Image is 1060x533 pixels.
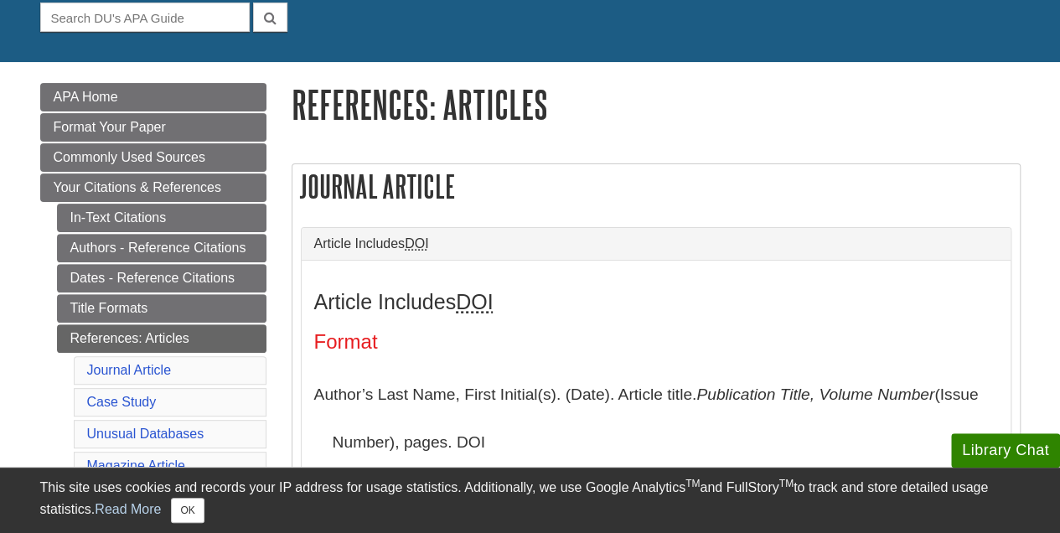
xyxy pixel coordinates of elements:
[95,502,161,516] a: Read More
[292,164,1020,209] h2: Journal Article
[40,113,266,142] a: Format Your Paper
[54,180,221,194] span: Your Citations & References
[456,290,493,313] abbr: Digital Object Identifier. This is the string of numbers associated with a particular article. No...
[87,395,157,409] a: Case Study
[292,83,1021,126] h1: References: Articles
[314,370,998,467] p: Author’s Last Name, First Initial(s). (Date). Article title. (Issue Number), pages. DOI
[57,234,266,262] a: Authors - Reference Citations
[171,498,204,523] button: Close
[40,83,266,111] a: APA Home
[57,204,266,232] a: In-Text Citations
[40,478,1021,523] div: This site uses cookies and records your IP address for usage statistics. Additionally, we use Goo...
[54,90,118,104] span: APA Home
[779,478,794,489] sup: TM
[314,290,998,314] h3: Article Includes
[57,324,266,353] a: References: Articles
[40,173,266,202] a: Your Citations & References
[54,120,166,134] span: Format Your Paper
[87,458,185,473] a: Magazine Article
[54,150,205,164] span: Commonly Used Sources
[87,427,204,441] a: Unusual Databases
[696,386,934,403] i: Publication Title, Volume Number
[314,236,998,251] a: Article IncludesDOI
[951,433,1060,468] button: Library Chat
[40,3,250,32] input: Search DU's APA Guide
[314,331,998,353] h4: Format
[685,478,700,489] sup: TM
[87,363,172,377] a: Journal Article
[40,143,266,172] a: Commonly Used Sources
[57,294,266,323] a: Title Formats
[405,236,428,251] abbr: Digital Object Identifier. This is the string of numbers associated with a particular article. No...
[57,264,266,292] a: Dates - Reference Citations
